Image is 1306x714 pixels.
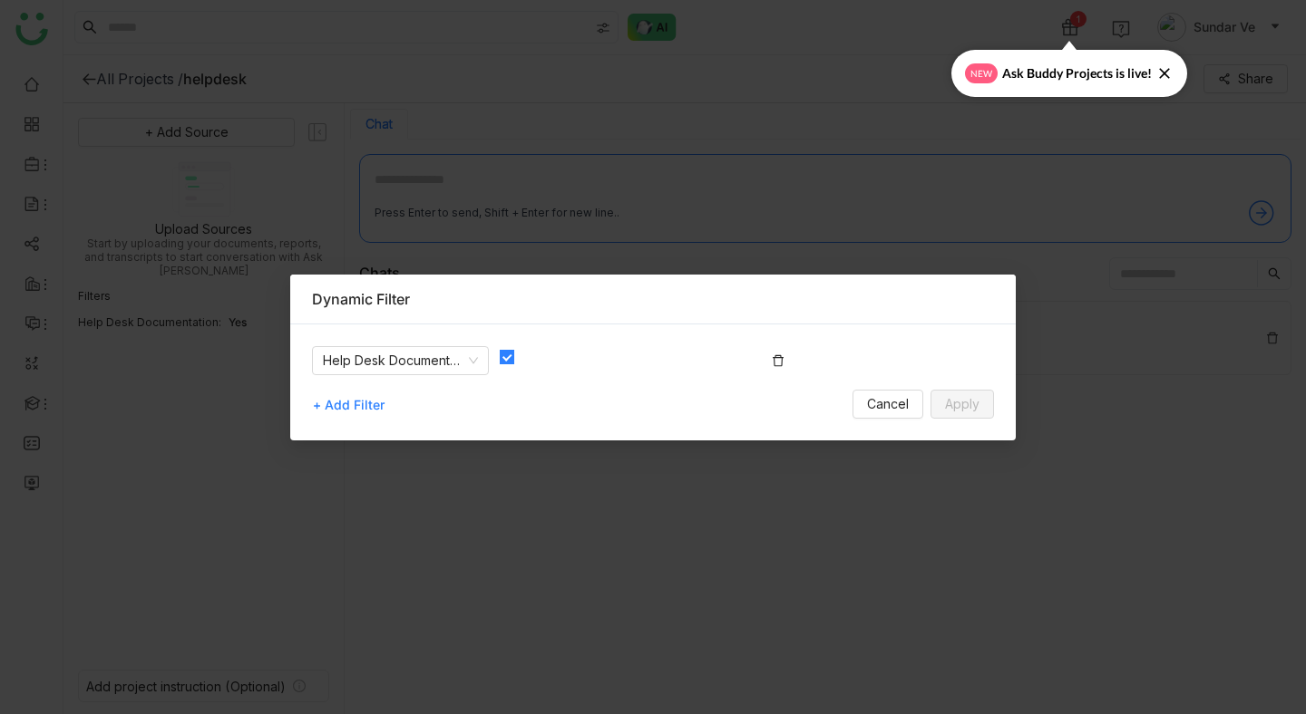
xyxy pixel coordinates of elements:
[931,390,994,419] button: Apply
[323,347,478,374] nz-select-item: Help Desk Documentation
[1002,63,1152,83] span: Ask Buddy Projects is live!
[965,63,998,83] span: new
[313,391,385,420] span: + Add Filter
[867,394,909,414] span: Cancel
[853,390,923,419] button: Cancel
[312,289,994,309] div: Dynamic Filter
